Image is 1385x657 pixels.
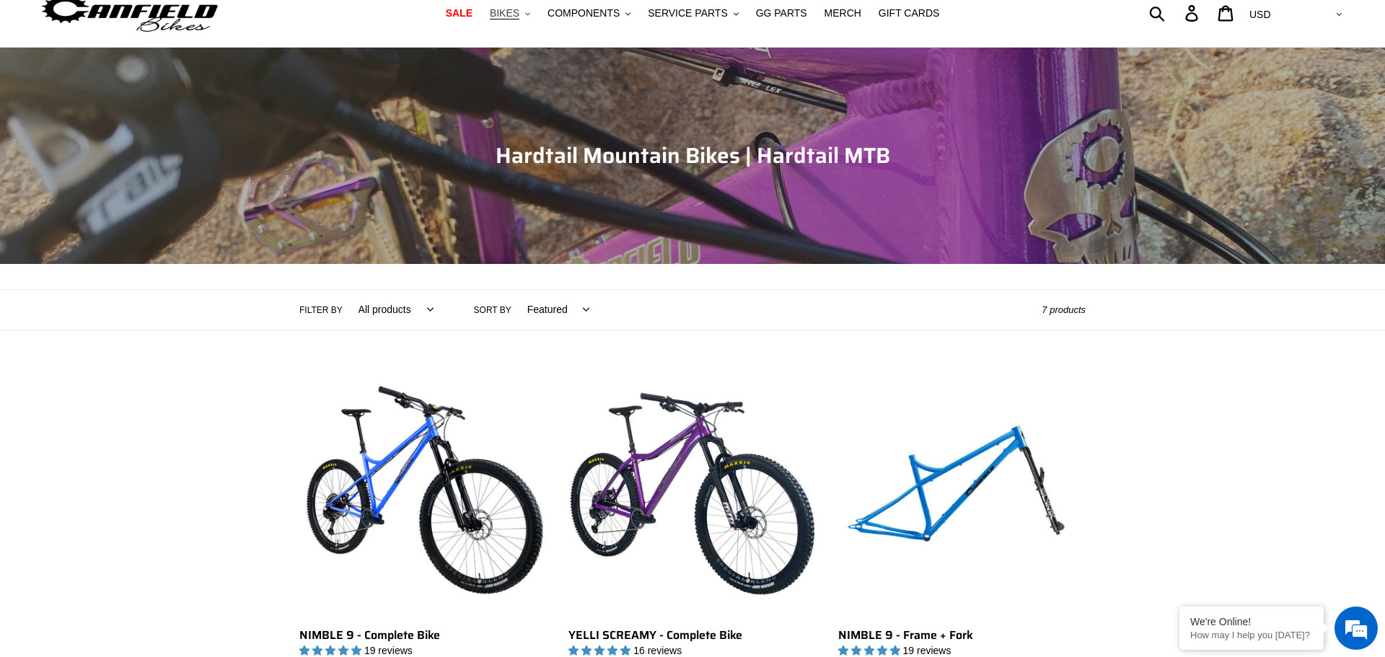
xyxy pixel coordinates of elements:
button: SERVICE PARTS [641,4,745,23]
span: BIKES [490,7,519,19]
a: GIFT CARDS [871,4,947,23]
span: MERCH [825,7,861,19]
span: GIFT CARDS [879,7,940,19]
div: We're Online! [1190,616,1313,627]
span: COMPONENTS [548,7,620,19]
p: How may I help you today? [1190,630,1313,640]
label: Sort by [474,304,511,317]
span: Hardtail Mountain Bikes | Hardtail MTB [496,138,890,172]
a: SALE [439,4,480,23]
button: BIKES [483,4,537,23]
span: SERVICE PARTS [648,7,727,19]
a: MERCH [817,4,869,23]
button: COMPONENTS [540,4,638,23]
span: GG PARTS [756,7,807,19]
span: 7 products [1042,304,1086,315]
label: Filter by [299,304,343,317]
span: SALE [446,7,472,19]
a: GG PARTS [749,4,814,23]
